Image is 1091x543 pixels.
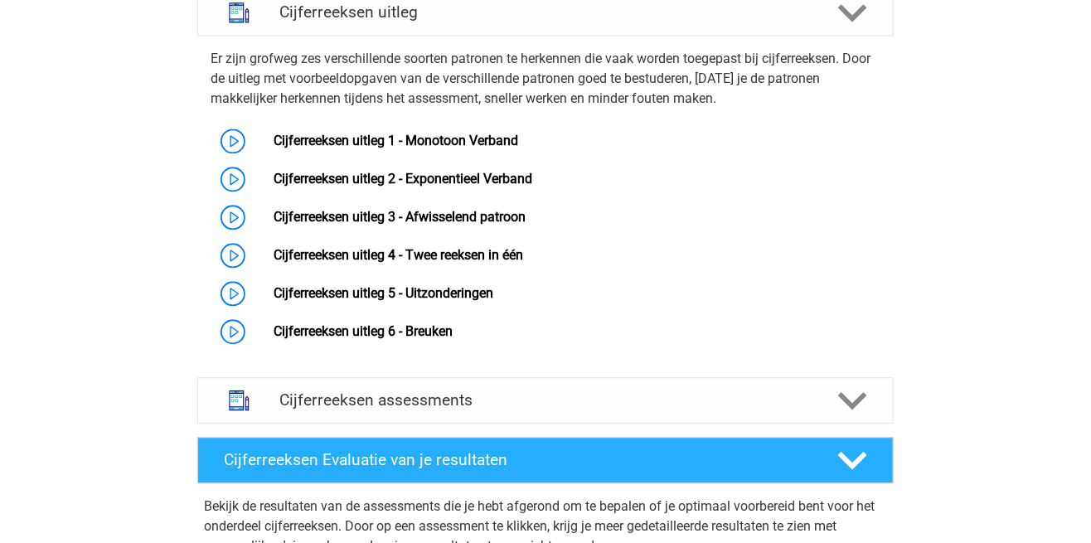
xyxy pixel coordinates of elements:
h4: Cijferreeksen assessments [279,390,812,410]
p: Er zijn grofweg zes verschillende soorten patronen te herkennen die vaak worden toegepast bij cij... [211,49,880,109]
a: Cijferreeksen uitleg 4 - Twee reeksen in één [274,247,523,263]
a: Cijferreeksen uitleg 2 - Exponentieel Verband [274,171,532,187]
a: Cijferreeksen uitleg 3 - Afwisselend patroon [274,209,526,225]
a: Cijferreeksen uitleg 5 - Uitzonderingen [274,285,493,301]
h4: Cijferreeksen uitleg [279,2,812,22]
h4: Cijferreeksen Evaluatie van je resultaten [224,450,812,469]
a: assessments Cijferreeksen assessments [191,377,900,424]
a: Cijferreeksen uitleg 1 - Monotoon Verband [274,133,518,148]
a: Cijferreeksen Evaluatie van je resultaten [191,437,900,483]
img: cijferreeksen assessments [218,379,260,421]
a: Cijferreeksen uitleg 6 - Breuken [274,323,453,339]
